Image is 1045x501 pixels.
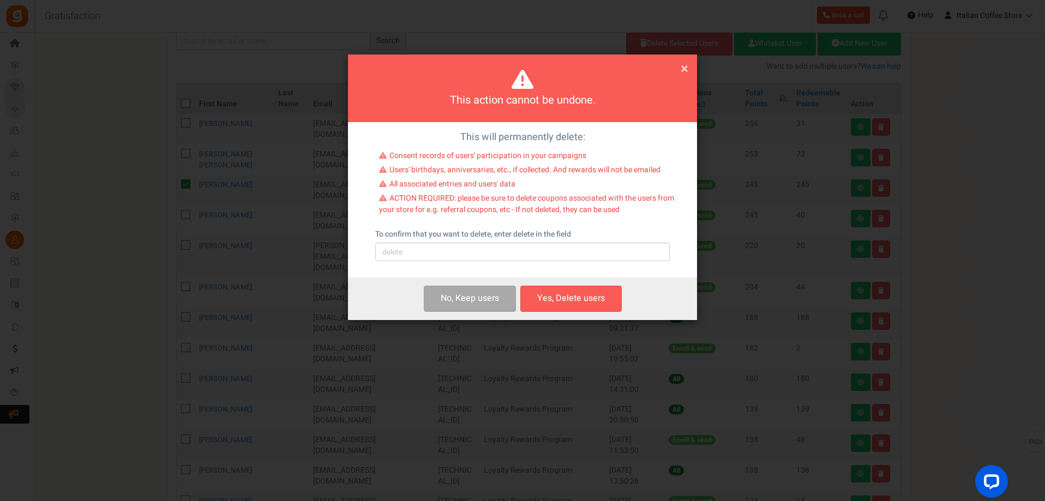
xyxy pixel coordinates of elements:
[375,229,571,240] label: To confirm that you want to delete, enter delete in the field
[356,130,689,144] p: This will permanently delete:
[379,179,674,193] li: All associated entries and users' data
[520,286,622,311] button: Yes, Delete users
[495,292,499,305] span: s
[681,58,688,79] span: ×
[375,243,670,261] input: delete
[424,286,516,311] button: No, Keep users
[379,165,674,179] li: Users' birthdays, anniversaries, etc., if collected. And rewards will not be emailed
[379,150,674,165] li: Consent records of users' participation in your campaigns
[379,193,674,218] li: ACTION REQUIRED: please be sure to delete coupons associated with the users from your store for e...
[362,93,683,108] h4: This action cannot be undone.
